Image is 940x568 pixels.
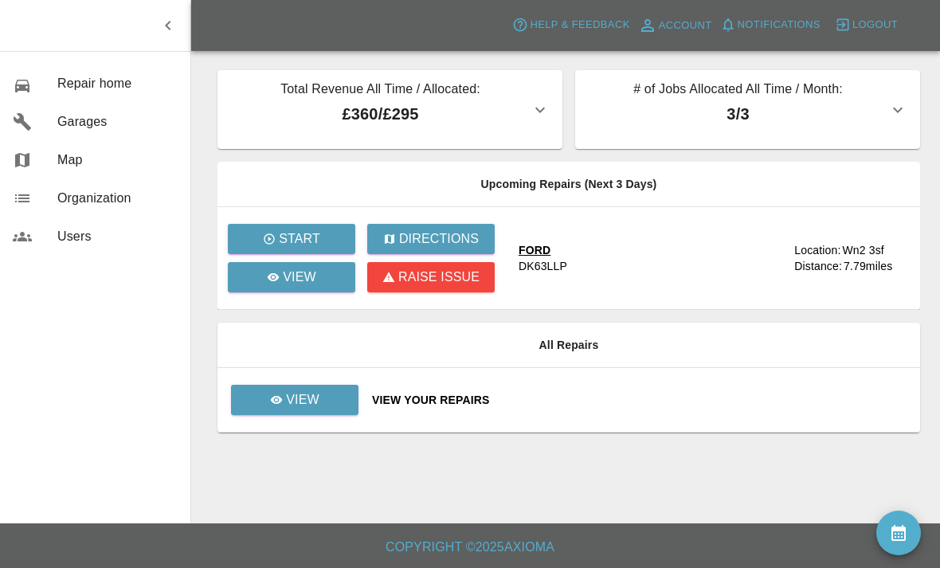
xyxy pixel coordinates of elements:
button: Logout [831,13,902,37]
p: Directions [399,229,479,249]
span: Map [57,151,178,170]
a: View [230,393,359,405]
span: Organization [57,189,178,208]
span: Logout [852,16,898,34]
p: # of Jobs Allocated All Time / Month: [588,80,888,102]
th: All Repairs [217,323,920,368]
button: Directions [367,224,495,254]
p: Total Revenue All Time / Allocated: [230,80,531,102]
button: Raise issue [367,262,495,292]
p: View [286,390,319,409]
button: Help & Feedback [508,13,633,37]
a: View [231,385,358,415]
div: 7.79 miles [844,258,907,274]
th: Upcoming Repairs (Next 3 Days) [217,162,920,207]
a: View Your Repairs [372,392,907,408]
p: Start [279,229,320,249]
a: View [228,262,355,292]
h6: Copyright © 2025 Axioma [13,536,927,558]
p: View [283,268,316,287]
button: # of Jobs Allocated All Time / Month:3/3 [575,70,920,149]
div: DK63LLP [519,258,567,274]
div: FORD [519,242,567,258]
span: Account [659,17,712,35]
div: Location: [794,242,840,258]
a: Account [634,13,716,38]
p: £360 / £295 [230,102,531,126]
span: Notifications [738,16,821,34]
span: Repair home [57,74,178,93]
button: Total Revenue All Time / Allocated:£360/£295 [217,70,562,149]
p: Raise issue [398,268,480,287]
div: Distance: [794,258,842,274]
div: Wn2 3sf [842,242,883,258]
button: availability [876,511,921,555]
button: Notifications [716,13,824,37]
button: Start [228,224,355,254]
p: 3 / 3 [588,102,888,126]
a: FORDDK63LLP [519,242,781,274]
span: Users [57,227,178,246]
span: Help & Feedback [530,16,629,34]
span: Garages [57,112,178,131]
a: Location:Wn2 3sfDistance:7.79miles [794,242,907,274]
